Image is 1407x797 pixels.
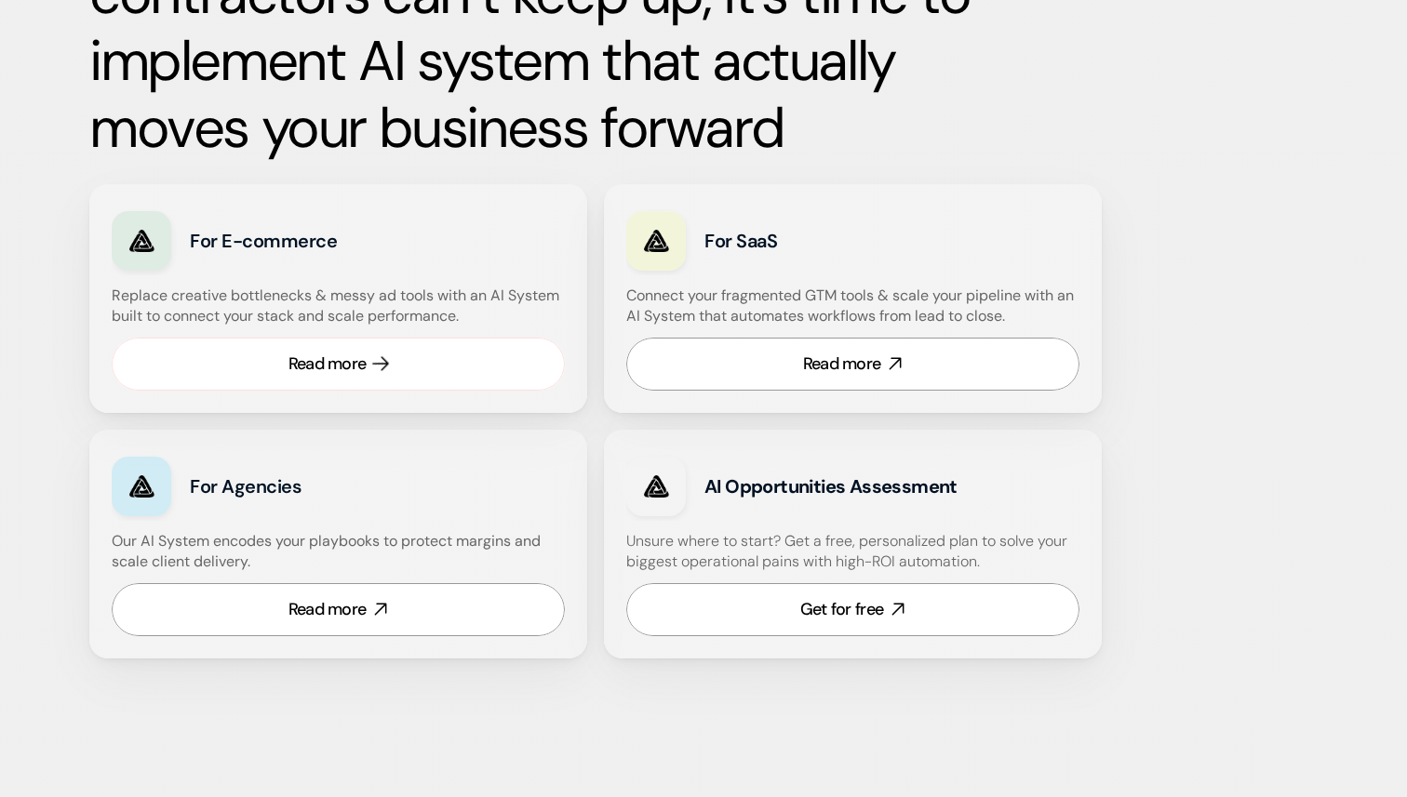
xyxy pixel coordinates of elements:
[112,531,565,573] h4: Our AI System encodes your playbooks to protect margins and scale client delivery.
[190,473,444,499] h3: For Agencies
[626,286,1089,327] h4: Connect your fragmented GTM tools & scale your pipeline with an AI System that automates workflow...
[112,583,565,636] a: Read more
[803,352,881,376] div: Read more
[288,352,367,376] div: Read more
[800,598,883,621] div: Get for free
[626,338,1079,391] a: Read more
[626,531,1079,573] h4: Unsure where to start? Get a free, personalized plan to solve your biggest operational pains with...
[704,474,958,498] strong: AI Opportunities Assessment
[704,228,958,254] h3: For SaaS
[190,228,444,254] h3: For E-commerce
[288,598,367,621] div: Read more
[112,338,565,391] a: Read more
[112,286,560,327] h4: Replace creative bottlenecks & messy ad tools with an AI System built to connect your stack and s...
[626,583,1079,636] a: Get for free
